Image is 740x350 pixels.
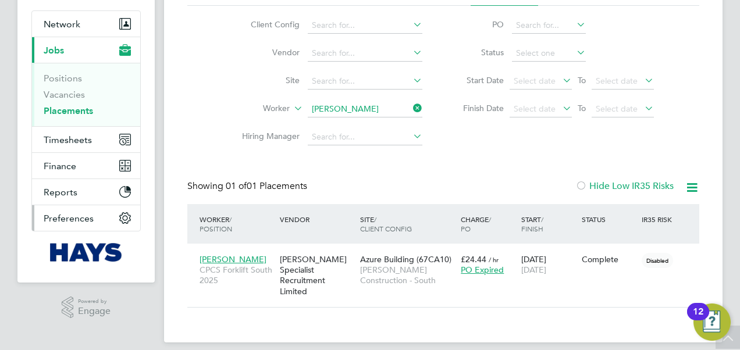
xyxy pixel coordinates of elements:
[32,205,140,231] button: Preferences
[200,254,266,265] span: [PERSON_NAME]
[233,131,300,141] label: Hiring Manager
[44,160,76,172] span: Finance
[44,89,85,100] a: Vacancies
[461,265,504,275] span: PO Expired
[187,180,309,192] div: Showing
[582,254,636,265] div: Complete
[451,103,504,113] label: Finish Date
[277,248,357,302] div: [PERSON_NAME] Specialist Recruitment Limited
[44,73,82,84] a: Positions
[512,17,586,34] input: Search for...
[579,209,639,230] div: Status
[44,105,93,116] a: Placements
[308,45,422,62] input: Search for...
[32,179,140,205] button: Reports
[223,103,290,115] label: Worker
[461,215,491,233] span: / PO
[489,255,499,264] span: / hr
[226,180,247,192] span: 01 of
[639,209,679,230] div: IR35 Risk
[360,254,451,265] span: Azure Building (67CA10)
[451,47,504,58] label: Status
[197,248,699,258] a: [PERSON_NAME]CPCS Forklift South 2025[PERSON_NAME] Specialist Recruitment LimitedAzure Building (...
[78,306,111,316] span: Engage
[32,11,140,37] button: Network
[44,187,77,198] span: Reports
[78,297,111,306] span: Powered by
[308,101,422,117] input: Search for...
[308,17,422,34] input: Search for...
[693,303,731,341] button: Open Resource Center, 12 new notifications
[233,75,300,85] label: Site
[574,73,589,88] span: To
[574,101,589,116] span: To
[451,19,504,30] label: PO
[32,63,140,126] div: Jobs
[596,76,638,86] span: Select date
[596,103,638,114] span: Select date
[62,297,111,319] a: Powered byEngage
[357,209,458,239] div: Site
[226,180,307,192] span: 01 Placements
[461,254,486,265] span: £24.44
[642,253,673,268] span: Disabled
[518,209,579,239] div: Start
[32,153,140,178] button: Finance
[518,248,579,281] div: [DATE]
[32,37,140,63] button: Jobs
[514,103,556,114] span: Select date
[308,129,422,145] input: Search for...
[44,19,80,30] span: Network
[200,265,274,285] span: CPCS Forklift South 2025
[512,45,586,62] input: Select one
[521,215,543,233] span: / Finish
[31,243,141,262] a: Go to home page
[575,180,674,192] label: Hide Low IR35 Risks
[360,215,412,233] span: / Client Config
[521,265,546,275] span: [DATE]
[308,73,422,90] input: Search for...
[44,134,92,145] span: Timesheets
[44,45,64,56] span: Jobs
[451,75,504,85] label: Start Date
[360,265,455,285] span: [PERSON_NAME] Construction - South
[458,209,518,239] div: Charge
[32,127,140,152] button: Timesheets
[200,215,232,233] span: / Position
[277,209,357,230] div: Vendor
[197,209,277,239] div: Worker
[514,76,556,86] span: Select date
[233,47,300,58] label: Vendor
[44,213,94,224] span: Preferences
[693,312,703,327] div: 12
[50,243,123,262] img: hays-logo-retina.png
[233,19,300,30] label: Client Config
